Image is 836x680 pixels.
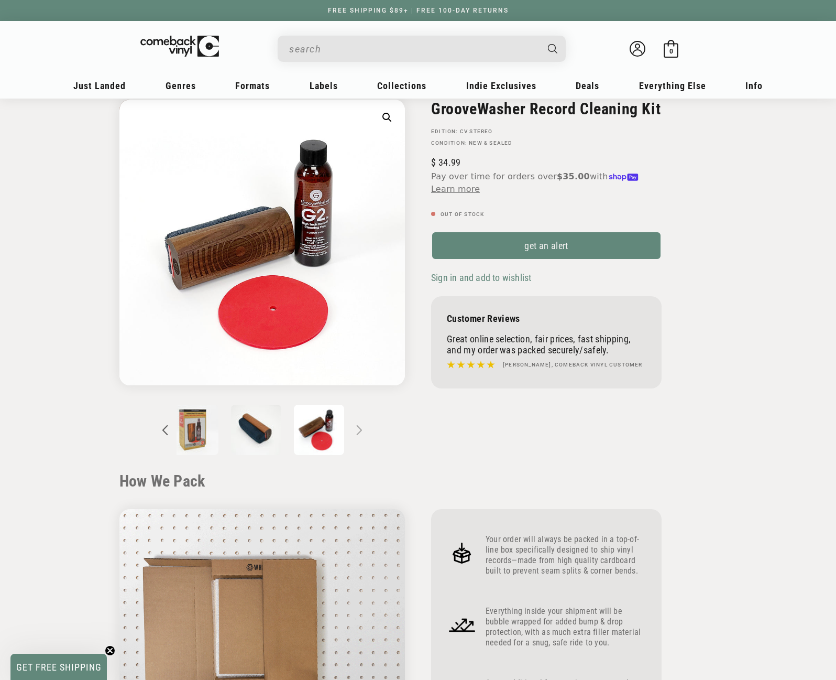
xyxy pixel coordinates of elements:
[168,405,218,455] img: GrooveWasher Record Cleaning Kit - CV Stereo Edition
[119,472,717,491] h2: How We Pack
[431,272,534,284] button: Sign in and add to wishlist
[503,361,643,369] h4: [PERSON_NAME], Comeback Vinyl customer
[486,534,646,576] p: Your order will always be packed in a top-of-line box specifically designed to ship vinyl records...
[447,358,495,372] img: star5.svg
[294,405,344,455] img: GrooveWasher Record Cleaning Kit - CV Stereo Edition
[105,645,115,656] button: Close teaser
[669,47,673,55] span: 0
[431,211,662,218] p: Out of stock
[153,418,177,441] button: Slide left
[486,606,646,648] p: Everything inside your shipment will be bubble wrapped for added bump & drop protection, with as ...
[431,157,436,168] span: $
[278,36,566,62] div: Search
[16,662,102,673] span: GET FREE SHIPPING
[447,313,646,324] p: Customer Reviews
[576,80,599,91] span: Deals
[377,80,426,91] span: Collections
[317,7,519,14] a: FREE SHIPPING $89+ | FREE 100-DAY RETURNS
[167,404,219,456] button: Load image 2 in gallery view
[293,404,345,456] button: Load image 4 in gallery view
[745,80,763,91] span: Info
[431,140,662,146] p: Condition: New & Sealed
[447,610,477,640] img: Frame_4_1.png
[73,80,126,91] span: Just Landed
[289,38,537,60] input: When autocomplete results are available use up and down arrows to review and enter to select
[431,128,662,135] p: Edition: CV Stereo
[119,100,405,459] media-gallery: Gallery Viewer
[431,272,531,283] span: Sign in and add to wishlist
[231,405,281,455] img: GrooveWasher Record Cleaning Kit - CV Stereo Edition
[447,333,646,355] p: Great online selection, fair prices, fast shipping, and my order was packed securely/safely.
[10,654,107,680] div: GET FREE SHIPPINGClose teaser
[431,100,662,118] h2: GrooveWasher Record Cleaning Kit
[348,418,371,441] button: Slide right
[431,157,460,168] span: 34.99
[466,80,536,91] span: Indie Exclusives
[539,36,567,62] button: Search
[447,538,477,568] img: Frame_4.png
[310,80,338,91] span: Labels
[166,80,196,91] span: Genres
[431,231,662,260] a: get an alert
[230,404,282,456] button: Load image 3 in gallery view
[639,80,706,91] span: Everything Else
[235,80,270,91] span: Formats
